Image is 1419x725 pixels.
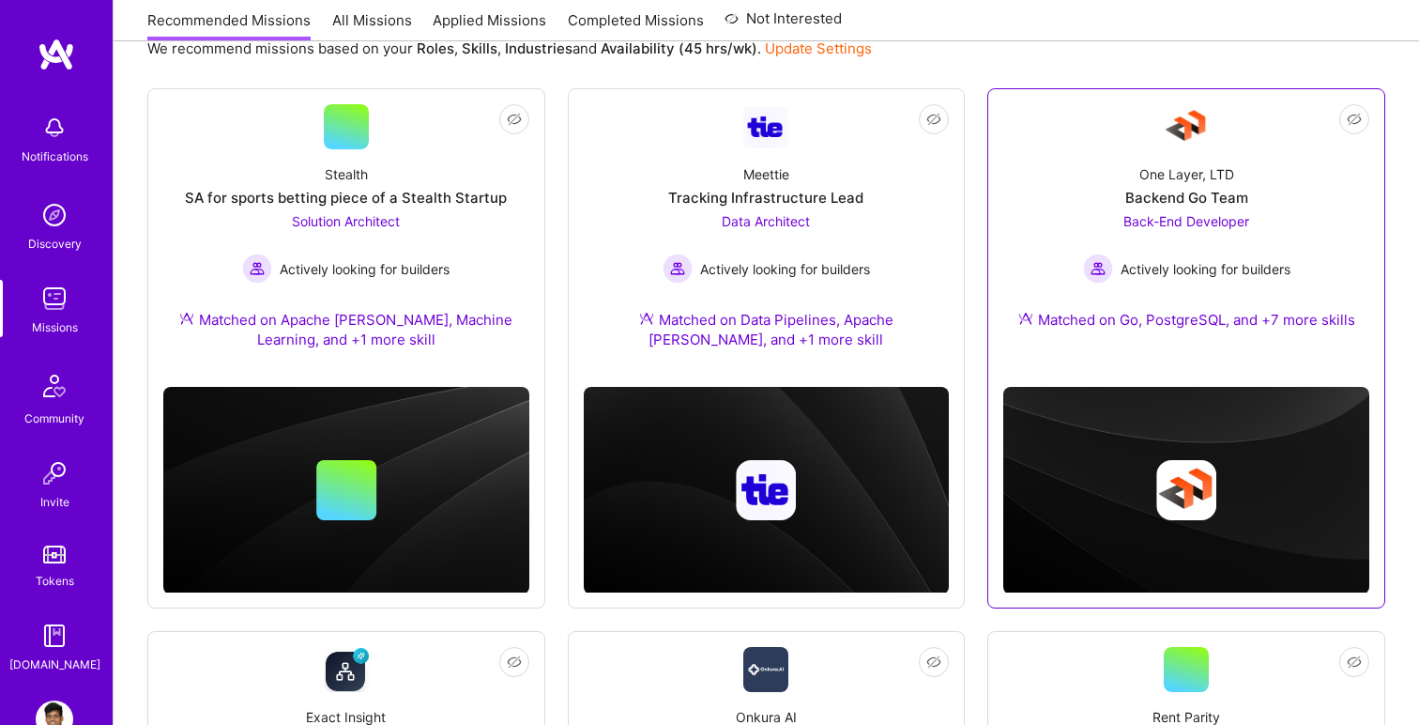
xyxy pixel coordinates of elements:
b: Industries [505,39,572,57]
div: Invite [40,492,69,512]
img: Invite [36,455,73,492]
img: Ateam Purple Icon [1018,311,1033,326]
a: Completed Missions [568,10,704,41]
i: icon EyeClosed [507,112,522,127]
div: Backend Go Team [1125,188,1248,208]
span: Data Architect [722,213,810,229]
a: Update Settings [765,39,872,57]
img: cover [163,387,529,594]
div: Matched on Apache [PERSON_NAME], Machine Learning, and +1 more skill [163,310,529,349]
img: tokens [43,546,66,563]
img: Company Logo [324,647,369,692]
div: Matched on Data Pipelines, Apache [PERSON_NAME], and +1 more skill [584,310,950,349]
img: Actively looking for builders [242,254,272,284]
img: logo [38,38,75,71]
div: SA for sports betting piece of a Stealth Startup [185,188,507,208]
a: Recommended Missions [147,10,311,41]
img: bell [36,109,73,147]
span: Actively looking for builders [700,259,870,279]
img: Ateam Purple Icon [179,311,194,326]
img: teamwork [36,280,73,317]
img: Actively looking for builders [663,254,693,284]
div: Matched on Go, PostgreSQL, and +7 more skills [1018,310,1355,330]
span: Actively looking for builders [280,259,450,279]
div: Tokens [36,571,74,591]
a: All Missions [332,10,412,41]
img: Company Logo [1164,104,1209,149]
a: Company LogoOne Layer, LTDBackend Go TeamBack-End Developer Actively looking for buildersActively... [1003,104,1369,352]
a: Applied Missions [433,10,546,41]
b: Skills [462,39,497,57]
img: guide book [36,617,73,655]
img: Company Logo [743,647,788,692]
img: Company logo [1156,460,1216,520]
b: Availability (45 hrs/wk) [601,39,757,57]
span: Solution Architect [292,213,400,229]
a: Not Interested [725,8,842,41]
span: Actively looking for builders [1121,259,1290,279]
i: icon EyeClosed [926,112,941,127]
img: Company Logo [743,107,788,147]
img: Actively looking for builders [1083,254,1113,284]
i: icon EyeClosed [507,655,522,670]
div: Notifications [22,147,88,166]
a: StealthSA for sports betting piece of a Stealth StartupSolution Architect Actively looking for bu... [163,104,529,372]
img: Community [32,363,77,409]
div: [DOMAIN_NAME] [9,655,100,674]
img: Company logo [736,460,796,520]
img: cover [1003,387,1369,594]
span: Back-End Developer [1123,213,1249,229]
img: Ateam Purple Icon [639,311,654,326]
div: One Layer, LTD [1139,164,1234,184]
div: Community [24,409,84,428]
div: Meettie [743,164,789,184]
div: Tracking Infrastructure Lead [668,188,863,208]
div: Stealth [325,164,368,184]
i: icon EyeClosed [926,655,941,670]
a: Company LogoMeettieTracking Infrastructure LeadData Architect Actively looking for buildersActive... [584,104,950,372]
i: icon EyeClosed [1347,112,1362,127]
img: cover [584,387,950,594]
i: icon EyeClosed [1347,655,1362,670]
b: Roles [417,39,454,57]
p: We recommend missions based on your , , and . [147,39,872,58]
div: Missions [32,317,78,337]
img: discovery [36,196,73,234]
div: Discovery [28,234,82,254]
